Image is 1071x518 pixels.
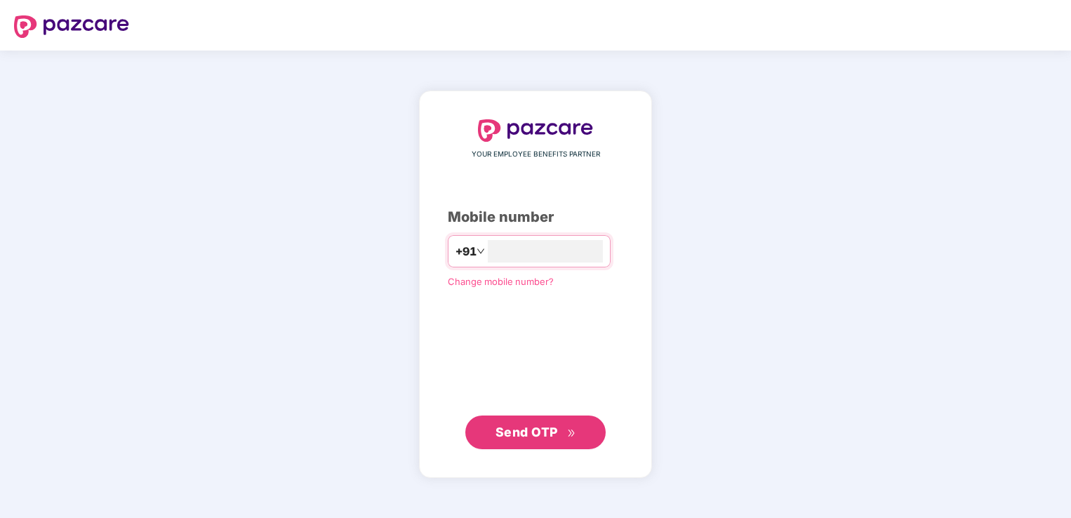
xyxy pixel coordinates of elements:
[455,243,477,260] span: +91
[567,429,576,438] span: double-right
[448,206,623,228] div: Mobile number
[495,425,558,439] span: Send OTP
[14,15,129,38] img: logo
[478,119,593,142] img: logo
[472,149,600,160] span: YOUR EMPLOYEE BENEFITS PARTNER
[448,276,554,287] a: Change mobile number?
[465,416,606,449] button: Send OTPdouble-right
[477,247,485,255] span: down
